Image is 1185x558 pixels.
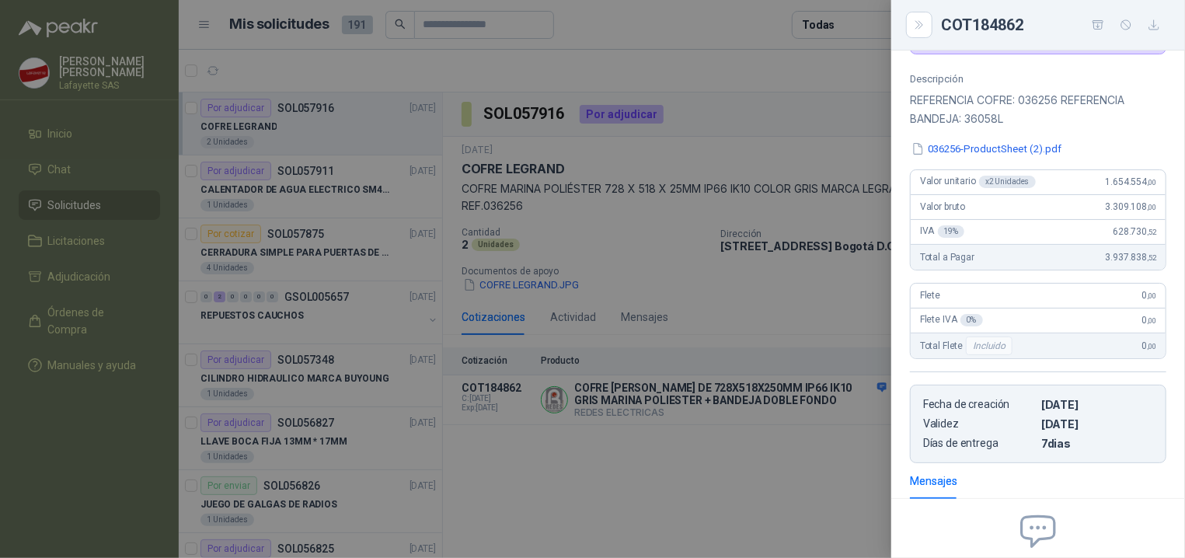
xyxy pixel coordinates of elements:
span: ,00 [1147,342,1156,350]
div: x 2 Unidades [979,176,1036,188]
div: COT184862 [941,12,1166,37]
span: ,00 [1147,178,1156,187]
span: 628.730 [1113,226,1156,237]
span: Valor unitario [920,176,1036,188]
span: ,52 [1147,253,1156,262]
p: Descripción [910,73,1166,85]
p: [DATE] [1041,398,1153,411]
span: 0 [1142,315,1156,326]
span: 3.309.108 [1106,201,1156,212]
span: Valor bruto [920,201,965,212]
span: 0 [1142,290,1156,301]
span: Total Flete [920,337,1016,355]
div: Mensajes [910,473,957,490]
button: 036256-ProductSheet (2).pdf [910,141,1063,157]
div: Incluido [966,337,1012,355]
span: 1.654.554 [1106,176,1156,187]
p: Fecha de creación [923,398,1035,411]
span: Flete [920,290,940,301]
span: ,00 [1147,291,1156,300]
button: Close [910,16,929,34]
p: [DATE] [1041,417,1153,431]
div: 0 % [960,314,983,326]
span: ,52 [1147,228,1156,236]
span: 3.937.838 [1106,252,1156,263]
span: 0 [1142,340,1156,351]
span: Total a Pagar [920,252,974,263]
span: IVA [920,225,964,238]
span: ,00 [1147,316,1156,325]
p: Días de entrega [923,437,1035,450]
span: ,00 [1147,203,1156,211]
p: Validez [923,417,1035,431]
p: REFERENCIA COFRE: 036256 REFERENCIA BANDEJA: 36058L [910,91,1166,128]
span: Flete IVA [920,314,983,326]
p: 7 dias [1041,437,1153,450]
div: 19 % [938,225,965,238]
